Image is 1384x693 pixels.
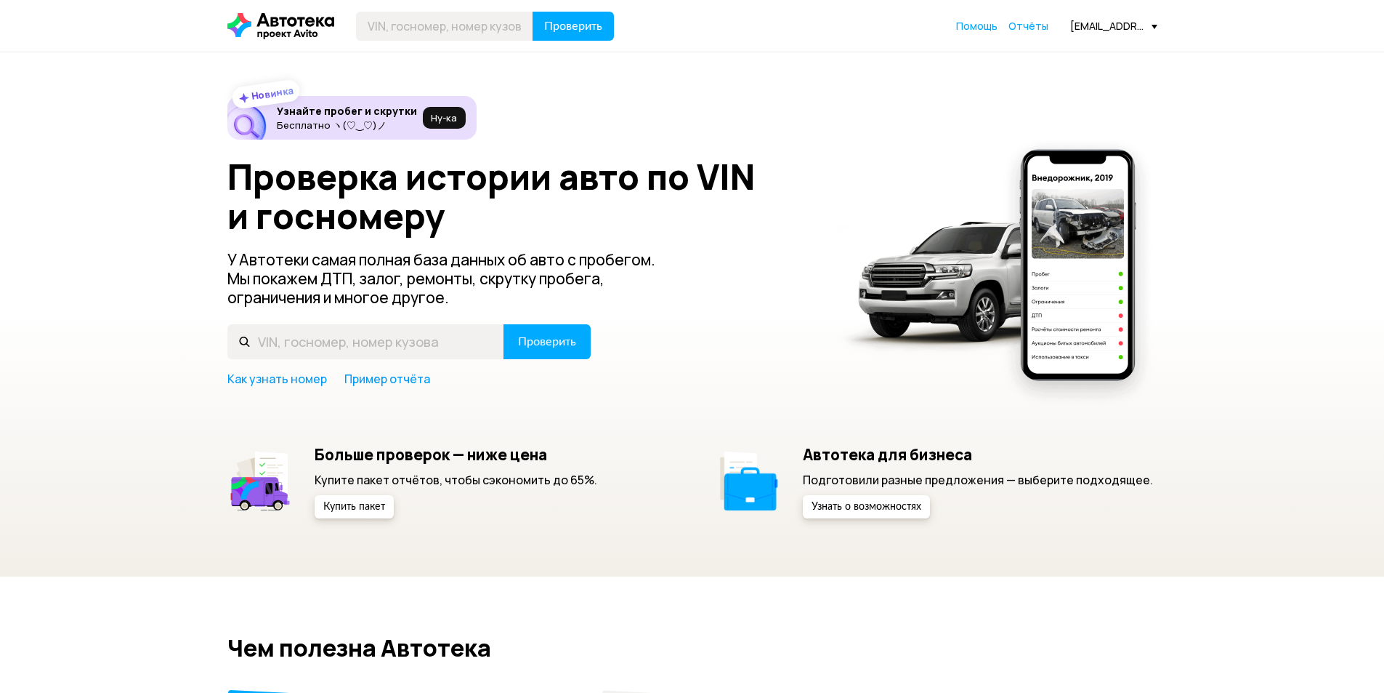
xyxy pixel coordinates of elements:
span: Проверить [544,20,602,32]
span: Узнать о возможностях [812,502,921,512]
p: У Автотеки самая полная база данных об авто с пробегом. Мы покажем ДТП, залог, ремонты, скрутку п... [227,250,679,307]
span: Проверить [518,336,576,348]
input: VIN, госномер, номер кузова [356,12,533,41]
span: Купить пакет [323,502,385,512]
strong: Новинка [250,84,294,103]
div: [EMAIL_ADDRESS][DOMAIN_NAME] [1070,19,1157,33]
h5: Автотека для бизнеса [803,445,1153,464]
p: Подготовили разные предложения — выберите подходящее. [803,472,1153,488]
button: Узнать о возможностях [803,495,930,518]
button: Проверить [533,12,614,41]
p: Бесплатно ヽ(♡‿♡)ノ [277,119,417,131]
button: Проверить [503,324,591,359]
button: Купить пакет [315,495,394,518]
p: Купите пакет отчётов, чтобы сэкономить до 65%. [315,472,597,488]
a: Отчёты [1008,19,1048,33]
a: Пример отчёта [344,371,430,387]
h2: Чем полезна Автотека [227,635,1157,661]
h5: Больше проверок — ниже цена [315,445,597,464]
h6: Узнайте пробег и скрутки [277,105,417,118]
a: Как узнать номер [227,371,327,387]
span: Ну‑ка [431,112,457,124]
a: Помощь [956,19,997,33]
h1: Проверка истории авто по VIN и госномеру [227,157,818,236]
input: VIN, госномер, номер кузова [227,324,504,359]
